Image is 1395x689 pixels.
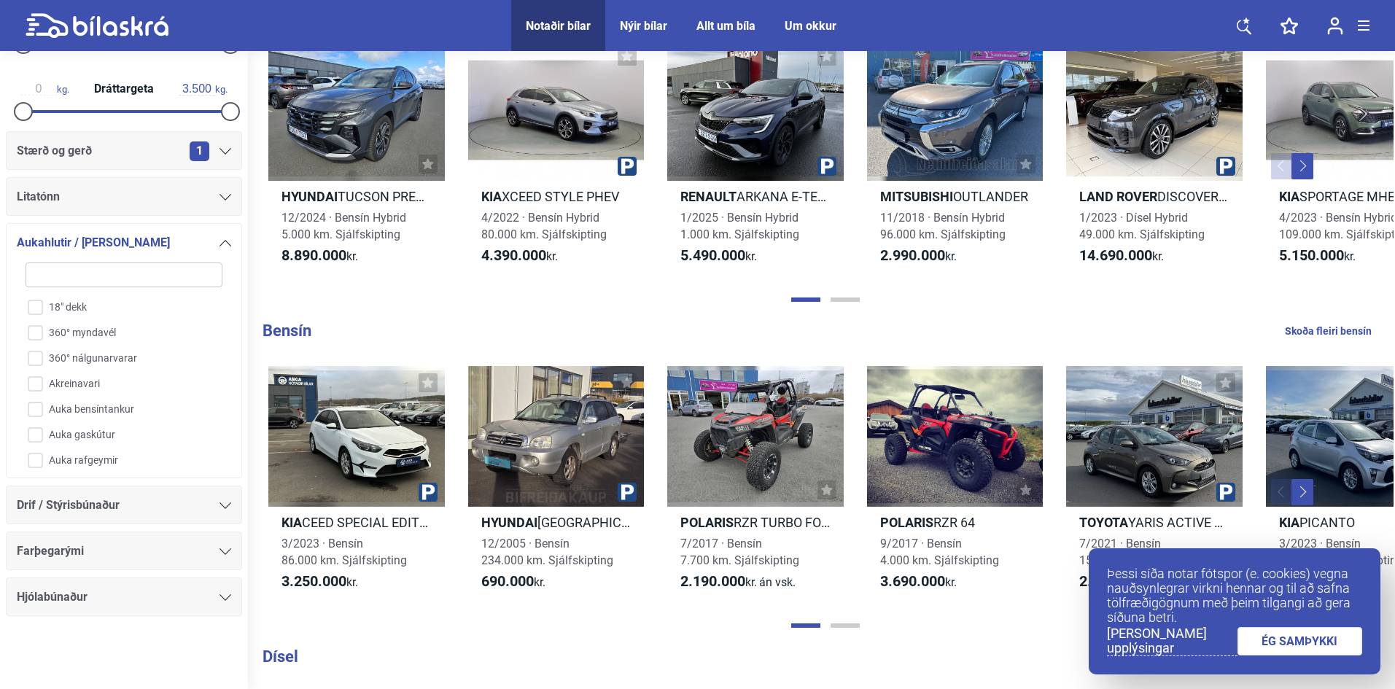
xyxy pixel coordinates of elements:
[281,537,407,567] span: 3/2023 · Bensín 86.000 km. Sjálfskipting
[1079,573,1156,591] span: kr.
[481,246,546,264] b: 4.390.000
[791,297,820,302] button: Page 1
[20,82,69,96] span: kg.
[17,233,170,253] span: Aukahlutir / [PERSON_NAME]
[1291,479,1313,505] button: Next
[867,39,1044,277] a: MitsubishiOUTLANDER11/2018 · Bensín Hybrid96.000 km. Sjálfskipting2.990.000kr.
[1079,247,1164,265] span: kr.
[1079,189,1157,204] b: Land Rover
[1279,189,1299,204] b: Kia
[680,515,734,530] b: Polaris
[667,188,844,205] h2: ARKANA E-TECH ALPINE
[680,211,799,241] span: 1/2025 · Bensín Hybrid 1.000 km. Sjálfskipting
[696,19,755,33] a: Allt um bíla
[680,246,745,264] b: 5.490.000
[481,572,534,590] b: 690.000
[268,366,445,604] a: KiaCEED SPECIAL EDITION3/2023 · Bensín86.000 km. Sjálfskipting3.250.000kr.
[880,573,957,591] span: kr.
[468,39,645,277] a: KiaXCEED STYLE PHEV4/2022 · Bensín Hybrid80.000 km. Sjálfskipting4.390.000kr.
[1237,627,1363,655] a: ÉG SAMÞYKKI
[791,623,820,628] button: Page 1
[1107,626,1237,656] a: [PERSON_NAME] upplýsingar
[1066,188,1243,205] h2: DISCOVERY 5 SE 3.0D 249PS R-DYN
[468,366,645,604] a: Hyundai[GEOGRAPHIC_DATA]12/2005 · Bensín234.000 km. Sjálfskipting690.000kr.
[880,211,1006,241] span: 11/2018 · Bensín Hybrid 96.000 km. Sjálfskipting
[1079,515,1128,530] b: Toyota
[190,141,209,161] span: 1
[268,39,445,277] a: HyundaiTUCSON PREMIUM MHEV12/2024 · Bensín Hybrid5.000 km. Sjálfskipting8.890.000kr.
[481,211,607,241] span: 4/2022 · Bensín Hybrid 80.000 km. Sjálfskipting
[680,247,757,265] span: kr.
[1107,567,1362,625] p: Þessi síða notar fótspor (e. cookies) vegna nauðsynlegrar virkni hennar og til að safna tölfræðig...
[680,537,799,567] span: 7/2017 · Bensín 7.700 km. Sjálfskipting
[667,514,844,531] h2: RZR TURBO FOX PROSTAR
[1327,17,1343,35] img: user-login.svg
[1079,537,1211,567] span: 7/2021 · Bensín 152.000 km. Sjálfskipting
[1079,246,1152,264] b: 14.690.000
[17,587,88,607] span: Hjólabúnaður
[880,247,957,265] span: kr.
[1066,39,1243,277] a: Land RoverDISCOVERY 5 SE 3.0D 249PS R-DYN1/2023 · Dísel Hybrid49.000 km. Sjálfskipting14.690.000kr.
[867,366,1044,604] a: PolarisRZR 649/2017 · Bensín4.000 km. Sjálfskipting3.690.000kr.
[785,19,836,33] a: Um okkur
[90,83,158,95] span: Dráttargeta
[880,189,953,204] b: Mitsubishi
[17,141,92,161] span: Stærð og gerð
[667,366,844,604] a: PolarisRZR TURBO FOX PROSTAR7/2017 · Bensín7.700 km. Sjálfskipting2.190.000kr.
[867,514,1044,531] h2: RZR 64
[867,188,1044,205] h2: OUTLANDER
[17,495,120,515] span: Drif / Stýrisbúnaður
[263,322,311,340] b: Bensín
[620,19,667,33] a: Nýir bílar
[481,537,613,567] span: 12/2005 · Bensín 234.000 km. Sjálfskipting
[268,188,445,205] h2: TUCSON PREMIUM MHEV
[1271,479,1293,505] button: Previous
[526,19,591,33] a: Notaðir bílar
[17,187,60,207] span: Litatónn
[880,572,945,590] b: 3.690.000
[263,647,298,666] b: Dísel
[468,514,645,531] h2: [GEOGRAPHIC_DATA]
[281,572,346,590] b: 3.250.000
[1279,247,1356,265] span: kr.
[1291,153,1313,179] button: Next
[481,573,545,591] span: kr.
[281,515,302,530] b: Kia
[1079,572,1144,590] b: 2.490.000
[1079,211,1205,241] span: 1/2023 · Dísel Hybrid 49.000 km. Sjálfskipting
[468,188,645,205] h2: XCEED STYLE PHEV
[281,189,338,204] b: Hyundai
[1279,246,1344,264] b: 5.150.000
[481,189,502,204] b: Kia
[831,297,860,302] button: Page 2
[281,247,358,265] span: kr.
[481,515,537,530] b: Hyundai
[281,573,358,591] span: kr.
[281,246,346,264] b: 8.890.000
[481,247,558,265] span: kr.
[17,541,84,561] span: Farþegarými
[880,515,933,530] b: Polaris
[831,623,860,628] button: Page 2
[1066,366,1243,604] a: ToyotaYARIS ACTIVE HYBRID7/2021 · Bensín152.000 km. Sjálfskipting2.490.000kr.
[680,572,745,590] b: 2.190.000
[179,82,228,96] span: kg.
[1271,153,1293,179] button: Previous
[1285,322,1372,340] a: Skoða fleiri bensín
[281,211,406,241] span: 12/2024 · Bensín Hybrid 5.000 km. Sjálfskipting
[680,189,737,204] b: Renault
[1066,514,1243,531] h2: YARIS ACTIVE HYBRID
[680,573,796,591] span: kr.
[1279,515,1299,530] b: Kia
[880,537,999,567] span: 9/2017 · Bensín 4.000 km. Sjálfskipting
[880,246,945,264] b: 2.990.000
[667,39,844,277] a: RenaultARKANA E-TECH ALPINE1/2025 · Bensín Hybrid1.000 km. Sjálfskipting5.490.000kr.
[268,514,445,531] h2: CEED SPECIAL EDITION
